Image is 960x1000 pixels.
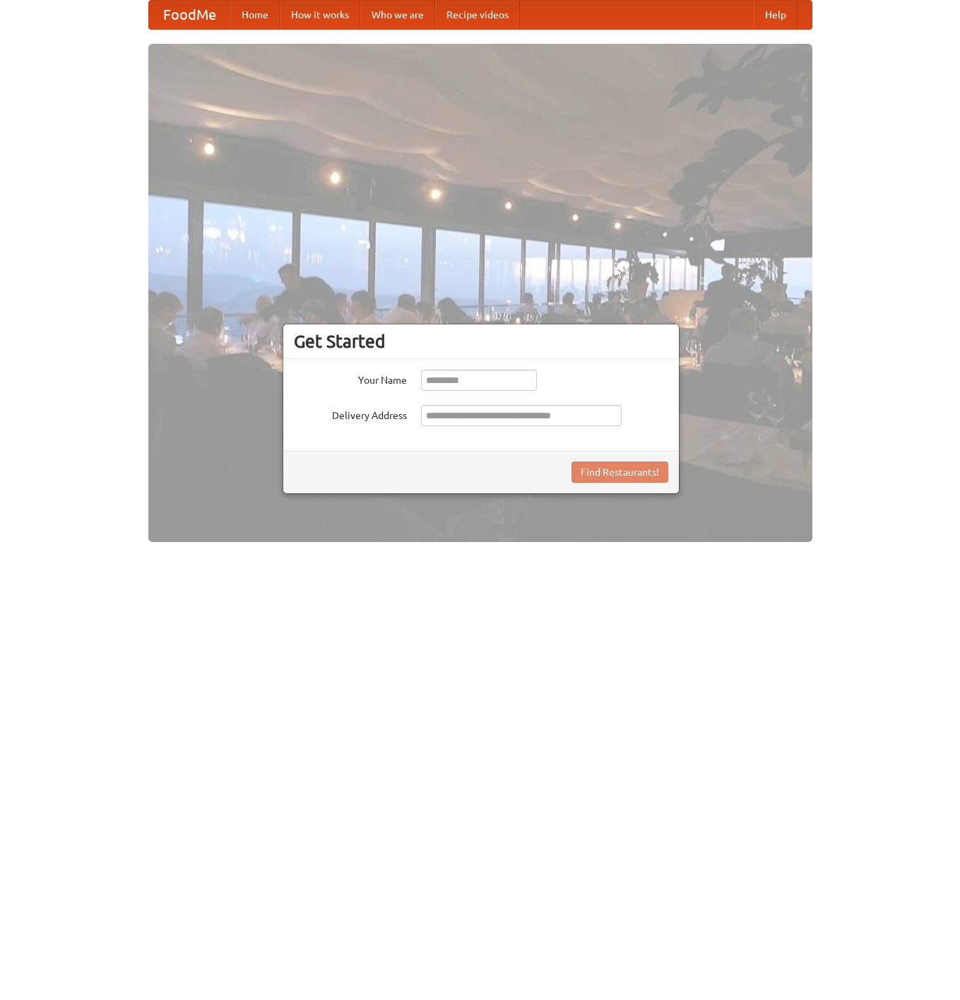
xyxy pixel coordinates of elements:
[230,1,280,29] a: Home
[435,1,520,29] a: Recipe videos
[149,1,230,29] a: FoodMe
[294,370,407,387] label: Your Name
[754,1,798,29] a: Help
[294,405,407,423] label: Delivery Address
[294,331,668,352] h3: Get Started
[571,461,668,483] button: Find Restaurants!
[360,1,435,29] a: Who we are
[280,1,360,29] a: How it works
